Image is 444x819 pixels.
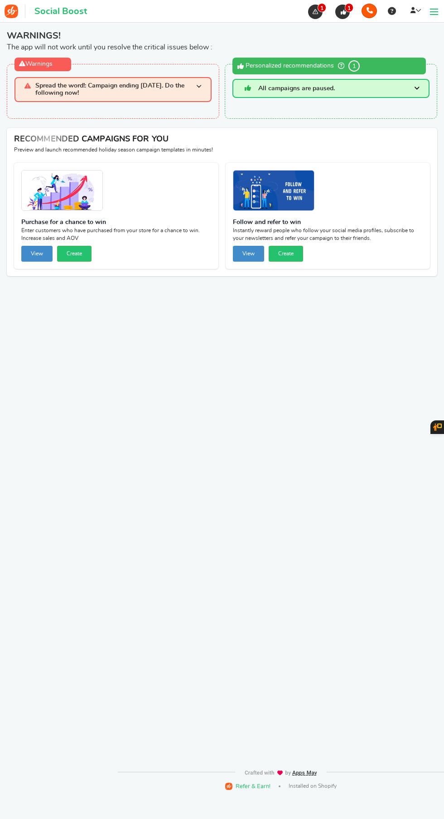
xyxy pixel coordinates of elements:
[345,3,353,12] span: 1
[318,3,326,12] span: 1
[5,5,18,18] img: Social Boost
[34,6,87,16] h1: Social Boost
[258,85,335,92] span: All campaigns are paused.
[307,5,327,19] a: 1
[269,246,303,262] button: Create
[14,146,430,154] p: Preview and launch recommended holiday season campaign templates in minutes!
[233,246,264,262] button: View
[334,5,354,19] a: 1
[21,218,211,227] strong: Purchase for a chance to win
[21,246,53,262] button: View
[279,785,280,787] span: |
[225,782,270,790] a: Refer & Earn!
[427,2,440,20] a: Menu
[244,770,318,776] img: img-footer.webp
[7,29,437,42] span: WARNINGS!
[348,60,360,72] span: 1
[14,135,430,144] h4: RECOMMENDED CAMPAIGNS FOR YOU
[57,246,92,262] button: Create
[289,782,337,790] span: Installed on Shopify
[233,218,423,227] strong: Follow and refer to win
[35,83,196,97] span: Spread the word!: Campaign ending [DATE]. Do the following now!
[22,171,102,211] img: Recommended Campaigns
[233,227,423,242] span: Instantly reward people who follow your social media profiles, subscribe to your newsletters and ...
[14,58,71,71] div: Warnings
[232,58,426,74] div: Personalized recommendations
[21,227,211,242] span: Enter customers who have purchased from your store for a chance to win. Increase sales and AOV
[233,171,314,211] img: Recommended Campaigns
[7,29,437,52] div: The app will not work until you resolve the critical issues below :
